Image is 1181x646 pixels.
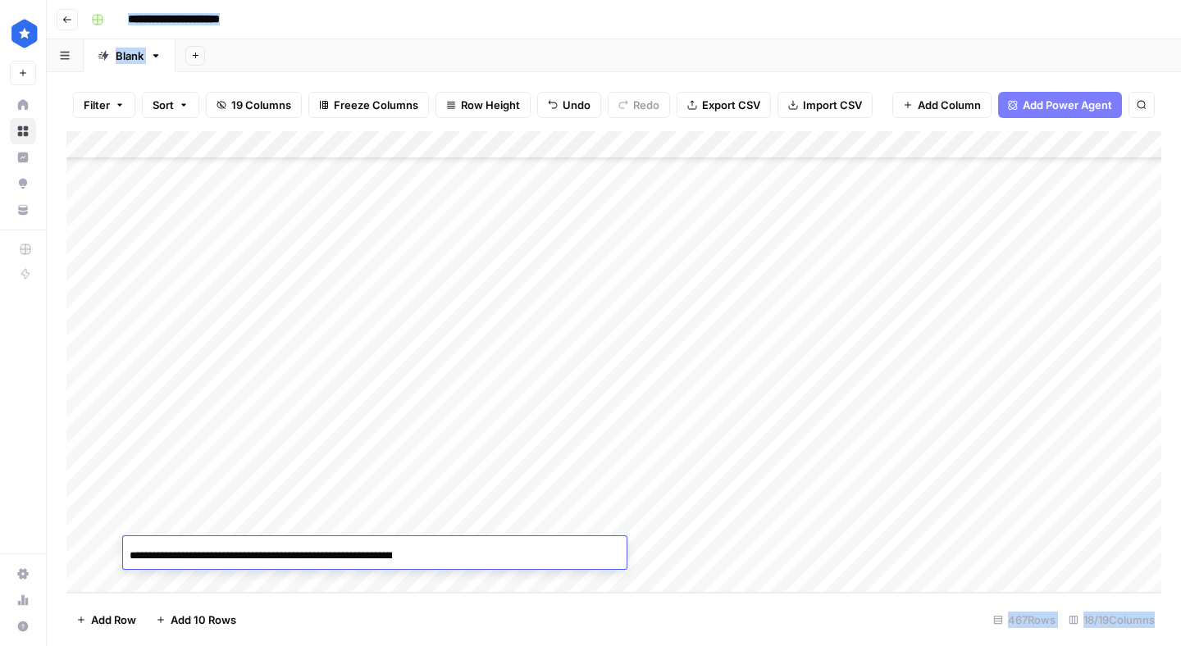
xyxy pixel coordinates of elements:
button: Row Height [435,92,531,118]
div: 18/19 Columns [1062,607,1161,633]
a: Usage [10,587,36,613]
span: Add Row [91,612,136,628]
button: Help + Support [10,613,36,639]
a: Opportunities [10,171,36,197]
a: Blank [84,39,176,72]
span: 19 Columns [231,97,291,113]
a: Home [10,92,36,118]
button: Add 10 Rows [146,607,246,633]
span: Undo [563,97,590,113]
span: Export CSV [702,97,760,113]
img: ConsumerAffairs Logo [10,19,39,48]
div: Blank [116,48,144,64]
button: Filter [73,92,135,118]
span: Filter [84,97,110,113]
button: Undo [537,92,601,118]
div: 467 Rows [987,607,1062,633]
a: Settings [10,561,36,587]
a: Browse [10,118,36,144]
span: Import CSV [803,97,862,113]
span: Freeze Columns [334,97,418,113]
button: 19 Columns [206,92,302,118]
a: Insights [10,144,36,171]
span: Sort [153,97,174,113]
span: Add Power Agent [1023,97,1112,113]
span: Row Height [461,97,520,113]
button: Add Column [892,92,992,118]
a: Your Data [10,197,36,223]
button: Export CSV [677,92,771,118]
button: Redo [608,92,670,118]
button: Import CSV [777,92,873,118]
button: Freeze Columns [308,92,429,118]
button: Sort [142,92,199,118]
button: Workspace: ConsumerAffairs [10,13,36,54]
span: Redo [633,97,659,113]
span: Add Column [918,97,981,113]
button: Add Power Agent [998,92,1122,118]
button: Add Row [66,607,146,633]
span: Add 10 Rows [171,612,236,628]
